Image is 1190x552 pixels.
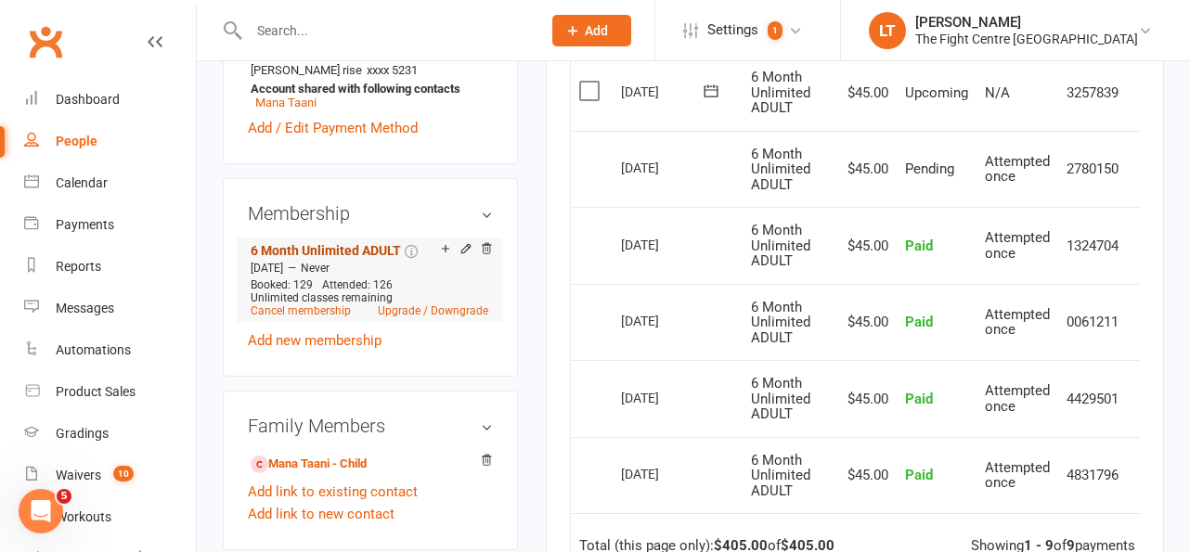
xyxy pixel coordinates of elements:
div: [DATE] [621,459,706,488]
a: Clubworx [22,19,69,65]
div: Reports [56,259,101,274]
h3: Membership [248,203,493,224]
span: 6 Month Unlimited ADULT [751,146,810,193]
li: [PERSON_NAME] rise [248,46,493,112]
a: Automations [24,329,196,371]
span: [DATE] [251,262,283,275]
div: [DATE] [621,153,706,182]
a: Dashboard [24,79,196,121]
a: Waivers 10 [24,455,196,496]
div: [DATE] [621,77,706,106]
a: Add link to existing contact [248,481,418,503]
span: Attended: 126 [322,278,393,291]
a: Messages [24,288,196,329]
span: 6 Month Unlimited ADULT [751,452,810,499]
span: Never [301,262,330,275]
span: 6 Month Unlimited ADULT [751,69,810,116]
td: $45.00 [834,54,897,131]
div: — [246,261,493,276]
span: Add [585,23,608,38]
span: 10 [113,466,134,481]
iframe: Intercom live chat [19,489,63,533]
span: 6 Month Unlimited ADULT [751,299,810,346]
a: 6 Month Unlimited ADULT [251,243,401,258]
div: Messages [56,301,114,315]
a: People [24,121,196,162]
a: Cancel membership [251,304,351,317]
a: Add / Edit Payment Method [248,117,418,139]
a: Payments [24,204,196,246]
div: [DATE] [621,306,706,335]
a: Workouts [24,496,196,538]
span: xxxx 5231 [367,63,418,77]
td: $45.00 [834,284,897,361]
h3: Family Members [248,416,493,436]
td: 0061211 [1058,284,1128,361]
button: Add [552,15,631,46]
span: Unlimited classes remaining [251,291,393,304]
span: Pending [905,160,954,177]
span: Attempted once [985,382,1050,415]
div: Waivers [56,468,101,482]
span: 1 [768,21,783,40]
span: Paid [905,467,933,483]
a: Reports [24,246,196,288]
span: 6 Month Unlimited ADULT [751,375,810,422]
td: 3257839 [1058,54,1128,131]
span: Booked: 129 [251,278,313,291]
a: Mana Taani - Child [251,455,367,474]
span: Paid [905,237,933,254]
strong: Account shared with following contacts [251,82,484,96]
div: Workouts [56,509,111,524]
span: Attempted once [985,153,1050,186]
div: People [56,134,97,148]
a: Add new membership [248,332,382,349]
a: Gradings [24,413,196,455]
span: Paid [905,314,933,330]
td: 2780150 [1058,131,1128,208]
td: $45.00 [834,131,897,208]
span: Attempted once [985,459,1050,492]
span: N/A [985,84,1010,101]
span: Attempted once [985,229,1050,262]
a: Upgrade / Downgrade [378,304,488,317]
span: Settings [707,9,758,51]
input: Search... [243,18,528,44]
td: $45.00 [834,207,897,284]
td: $45.00 [834,360,897,437]
div: Payments [56,217,114,232]
span: Attempted once [985,306,1050,339]
div: Dashboard [56,92,120,107]
span: 6 Month Unlimited ADULT [751,222,810,269]
div: [DATE] [621,230,706,259]
div: The Fight Centre [GEOGRAPHIC_DATA] [915,31,1138,47]
div: Automations [56,342,131,357]
div: LT [869,12,906,49]
a: Add link to new contact [248,503,395,525]
div: Gradings [56,426,109,441]
span: Paid [905,391,933,407]
a: Calendar [24,162,196,204]
span: Upcoming [905,84,968,101]
div: Calendar [56,175,108,190]
td: 1324704 [1058,207,1128,284]
span: 5 [57,489,71,504]
td: $45.00 [834,437,897,514]
a: Mana Taani [255,96,317,109]
div: [PERSON_NAME] [915,14,1138,31]
div: [DATE] [621,383,706,412]
a: Product Sales [24,371,196,413]
td: 4429501 [1058,360,1128,437]
div: Product Sales [56,384,136,399]
td: 4831796 [1058,437,1128,514]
